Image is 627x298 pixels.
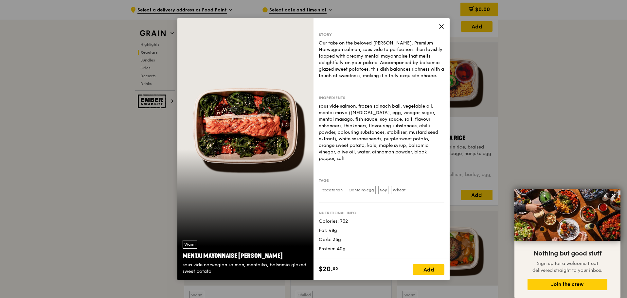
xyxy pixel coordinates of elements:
div: Calories: 732 [319,218,444,225]
div: Mentai Mayonnaise [PERSON_NAME] [183,251,308,260]
div: Our take on the beloved [PERSON_NAME]. Premium Norwegian salmon, sous vide to perfection, then la... [319,40,444,79]
span: Nothing but good stuff [533,250,601,257]
label: Pescatarian [319,186,344,194]
img: DSC07876-Edit02-Large.jpeg [514,189,620,241]
div: Fat: 48g [319,227,444,234]
label: Wheat [391,186,407,194]
div: Add [413,264,444,275]
button: Join the crew [528,279,607,290]
span: Sign up for a welcome treat delivered straight to your inbox. [532,261,602,273]
span: 00 [333,266,338,271]
div: sous vide norwegian salmon, mentaiko, balsamic glazed sweet potato [183,262,308,275]
div: Protein: 40g [319,246,444,252]
div: Nutritional info [319,210,444,216]
div: Tags [319,178,444,183]
label: Soy [378,186,388,194]
div: sous vide salmon, frozen spinach ball, vegetable oil, mentai mayo ([MEDICAL_DATA], egg, vinegar, ... [319,103,444,162]
div: Story [319,32,444,37]
label: Contains egg [347,186,376,194]
button: Close [608,190,619,201]
span: $20. [319,264,333,274]
div: Carb: 35g [319,237,444,243]
div: Ingredients [319,95,444,100]
div: Warm [183,240,197,249]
